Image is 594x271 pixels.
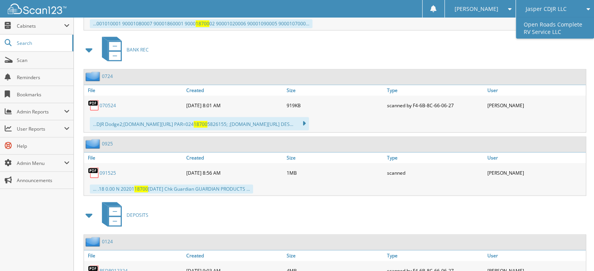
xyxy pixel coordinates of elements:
img: scan123-logo-white.svg [8,4,66,14]
img: folder2.png [86,71,102,81]
div: [DATE] 8:56 AM [184,165,285,181]
div: scanned by F4-6B-8C-66-06-27 [385,97,485,113]
div: [PERSON_NAME] [485,97,586,113]
img: folder2.png [86,139,102,149]
a: Size [285,250,385,261]
span: DEPOSITS [127,212,148,218]
a: 070524 [100,102,116,109]
span: Search [17,40,68,46]
span: Jasper CDJR LLC [526,7,567,11]
span: Reminders [17,74,70,81]
span: [PERSON_NAME] [455,7,498,11]
a: File [84,250,184,261]
div: ... .18 0.00 N 20201 [DATE] Chk Guardian GUARDIAN PRODUCTS ... [90,184,253,193]
a: 0124 [102,238,113,245]
span: Bookmarks [17,91,70,98]
iframe: Chat Widget [555,234,594,271]
span: 18700 [134,186,148,192]
a: Size [285,152,385,163]
a: 091525 [100,170,116,176]
a: Type [385,85,485,96]
a: File [84,85,184,96]
span: Cabinets [17,23,64,29]
span: User Reports [17,126,64,132]
div: scanned [385,165,485,181]
a: User [485,250,586,261]
a: Open Roads Complete RV Service LLC [516,18,594,39]
a: BANK REC [97,34,149,65]
div: [PERSON_NAME] [485,165,586,181]
span: Scan [17,57,70,64]
a: Size [285,85,385,96]
span: 18700 [196,20,209,27]
div: 1MB [285,165,385,181]
img: PDF.png [88,99,100,111]
div: ...DJR Dodge2;[DOMAIN_NAME][URL] PAR=024 5826155; ;[DOMAIN_NAME][URL] DES... [90,117,309,130]
a: Type [385,250,485,261]
a: Type [385,152,485,163]
div: 919KB [285,97,385,113]
a: Created [184,250,285,261]
a: File [84,152,184,163]
span: Admin Reports [17,108,64,115]
span: Admin Menu [17,160,64,166]
span: Announcements [17,177,70,184]
a: User [485,152,586,163]
span: BANK REC [127,46,149,53]
a: 0925 [102,140,113,147]
a: User [485,85,586,96]
div: [DATE] 8:01 AM [184,97,285,113]
img: PDF.png [88,167,100,179]
a: DEPOSITS [97,200,148,230]
a: Created [184,152,285,163]
div: ...001010001 90001080007 90001860001 9000 02 90001020006 90001090005 9000107000... [90,19,312,28]
span: Help [17,143,70,149]
span: 18700 [194,121,207,128]
a: 0724 [102,73,113,80]
img: folder2.png [86,237,102,246]
a: Created [184,85,285,96]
